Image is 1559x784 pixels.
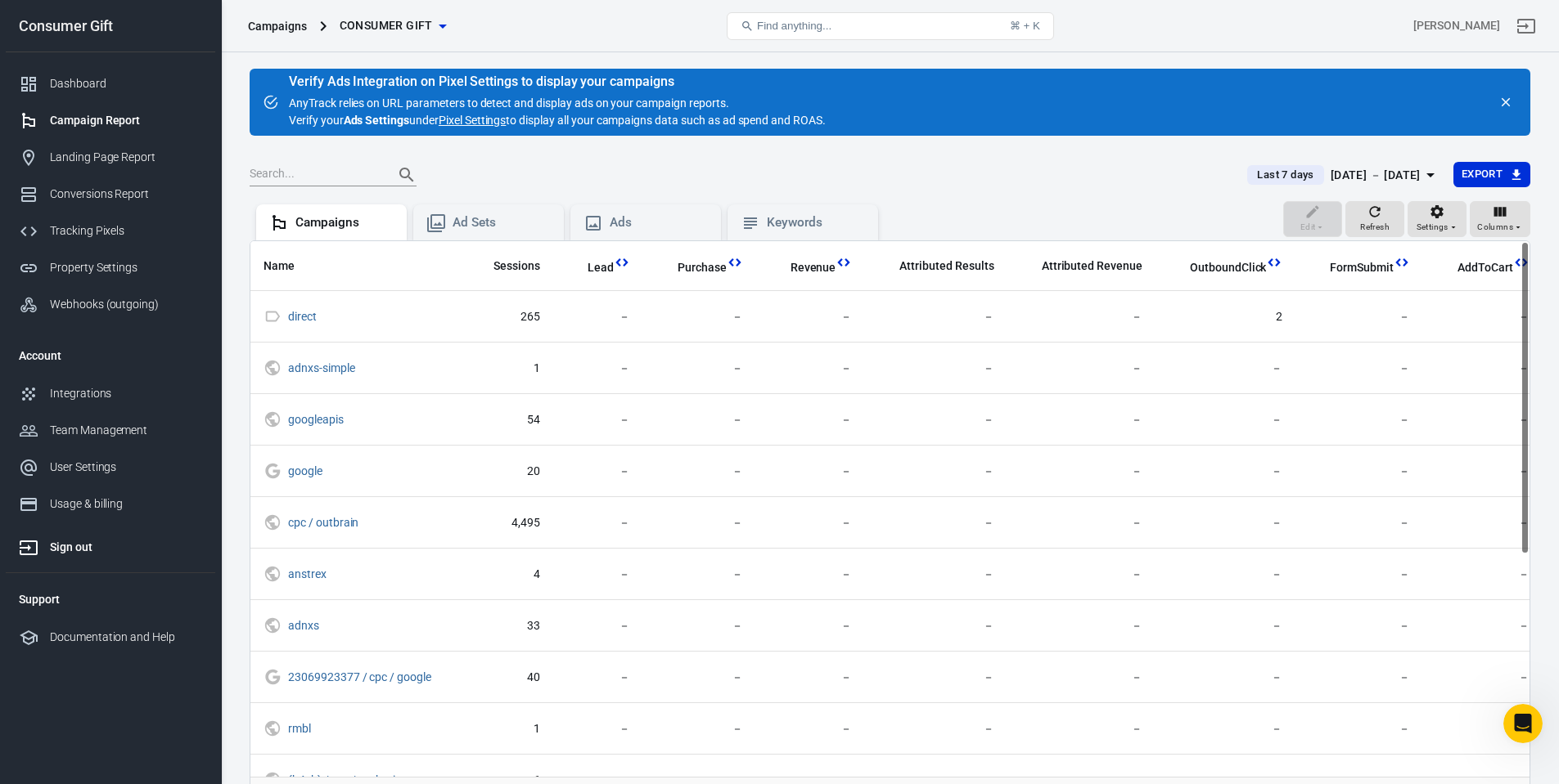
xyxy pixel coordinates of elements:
span: OutboundClick [1190,260,1266,276]
a: Dashboard [6,65,215,102]
li: Account [6,336,215,375]
svg: UTM & Web Traffic [264,358,282,378]
span: The total conversions attributed according to your ad network (Facebook, Google, etc.) [878,256,994,276]
span: The total revenue attributed according to your ad network (Facebook, Google, etc.) [1042,256,1142,276]
span: － [878,464,994,480]
div: Ad Sets [453,214,551,231]
span: － [1021,361,1142,377]
span: － [769,412,853,428]
span: － [1169,361,1282,377]
span: Lead [588,260,614,276]
span: － [656,618,743,634]
span: － [656,515,743,531]
span: － [1309,670,1410,686]
span: adnxs-simple [288,362,358,374]
div: Property Settings [50,259,202,276]
a: Integrations [6,375,215,412]
span: － [769,515,853,531]
svg: This column is calculated from AnyTrack real-time data [614,254,630,271]
span: － [566,309,630,325]
span: － [878,361,994,377]
span: googleapis [288,414,346,425]
span: Settings [1417,220,1449,235]
span: － [878,618,994,634]
span: － [1436,412,1530,428]
span: － [878,567,994,583]
span: － [1309,464,1410,480]
div: Consumer Gift [6,19,215,34]
a: Pixel Settings [439,112,506,129]
a: Team Management [6,412,215,449]
span: The total conversions attributed according to your ad network (Facebook, Google, etc.) [899,256,994,276]
span: － [769,464,853,480]
span: Find anything... [757,20,831,32]
span: － [1021,412,1142,428]
svg: This column is calculated from AnyTrack real-time data [1266,254,1282,271]
span: － [1169,670,1282,686]
span: Consumer Gift [340,16,433,36]
svg: UTM & Web Traffic [264,616,282,635]
div: Account id: juSFbWAb [1413,17,1500,34]
span: FormSubmit [1330,260,1394,276]
span: － [656,309,743,325]
span: － [1169,515,1282,531]
div: Campaigns [248,18,307,34]
span: － [566,412,630,428]
span: － [1169,721,1282,737]
span: － [1169,567,1282,583]
span: rmbl [288,723,313,734]
span: － [656,361,743,377]
button: Refresh [1345,201,1404,237]
button: Settings [1408,201,1467,237]
span: － [878,412,994,428]
span: － [769,567,853,583]
span: － [878,721,994,737]
span: － [1169,618,1282,634]
span: Total revenue calculated by AnyTrack. [791,258,836,277]
span: Name [264,258,316,275]
span: 23069923377 / cpc / google [288,671,434,683]
span: － [1309,567,1410,583]
span: Revenue [791,260,836,276]
svg: UTM & Web Traffic [264,513,282,532]
span: FormSubmit [1309,260,1394,276]
a: Landing Page Report [6,139,215,176]
span: － [566,721,630,737]
button: Consumer Gift [333,11,453,41]
a: anstrex [288,567,327,580]
span: － [1021,618,1142,634]
div: Conversions Report [50,186,202,203]
div: Integrations [50,385,202,402]
svg: This column is calculated from AnyTrack real-time data [836,254,852,271]
a: User Settings [6,449,215,486]
span: anstrex [288,568,329,580]
span: google [288,465,325,477]
span: Attributed Revenue [1042,258,1142,275]
span: Purchase [678,260,727,276]
div: Campaign Report [50,112,202,129]
div: [DATE] － [DATE] [1331,165,1421,186]
span: Refresh [1360,220,1390,235]
span: － [1309,361,1410,377]
a: Campaign Report [6,102,215,139]
div: Usage & billing [50,495,202,513]
span: Name [264,258,295,275]
span: － [878,670,994,686]
span: － [769,361,853,377]
span: cpc / outbrain [288,517,361,528]
div: Dashboard [50,75,202,92]
svg: UTM & Web Traffic [264,564,282,584]
span: － [1309,618,1410,634]
span: 54 [472,412,540,428]
span: － [769,670,853,686]
div: Team Management [50,422,202,439]
div: Sign out [50,539,202,556]
a: Usage & billing [6,486,215,522]
div: User Settings [50,459,202,476]
strong: Ads Settings [344,114,410,127]
span: － [1021,567,1142,583]
svg: Google [264,461,282,481]
span: － [656,464,743,480]
span: Columns [1477,220,1513,235]
span: 20 [472,464,540,480]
